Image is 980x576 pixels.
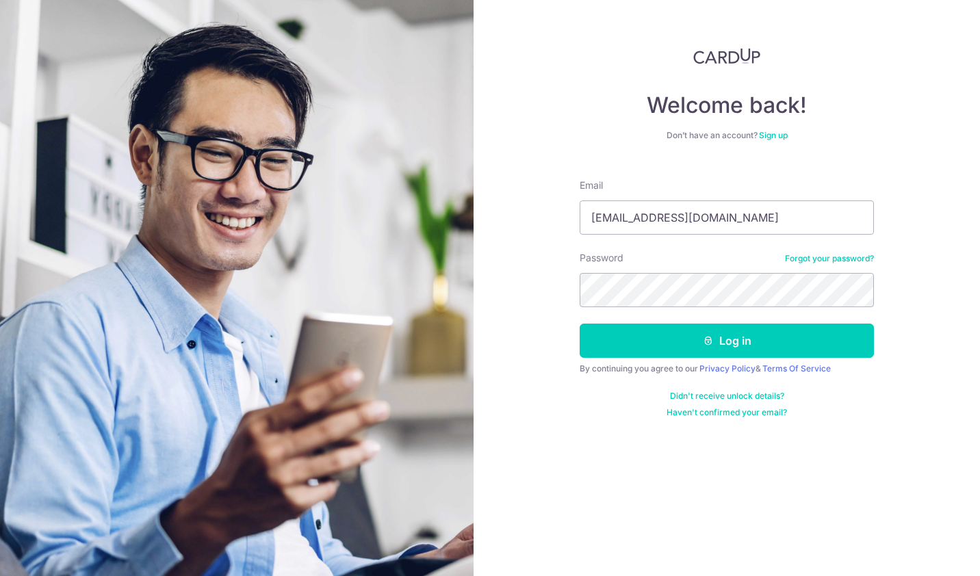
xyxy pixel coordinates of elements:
a: Didn't receive unlock details? [670,391,784,402]
button: Log in [580,324,874,358]
a: Forgot your password? [785,253,874,264]
label: Email [580,179,603,192]
img: CardUp Logo [693,48,760,64]
a: Terms Of Service [762,363,831,374]
h4: Welcome back! [580,92,874,119]
a: Sign up [759,130,788,140]
div: Don’t have an account? [580,130,874,141]
label: Password [580,251,623,265]
div: By continuing you agree to our & [580,363,874,374]
a: Privacy Policy [699,363,756,374]
a: Haven't confirmed your email? [667,407,787,418]
input: Enter your Email [580,200,874,235]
